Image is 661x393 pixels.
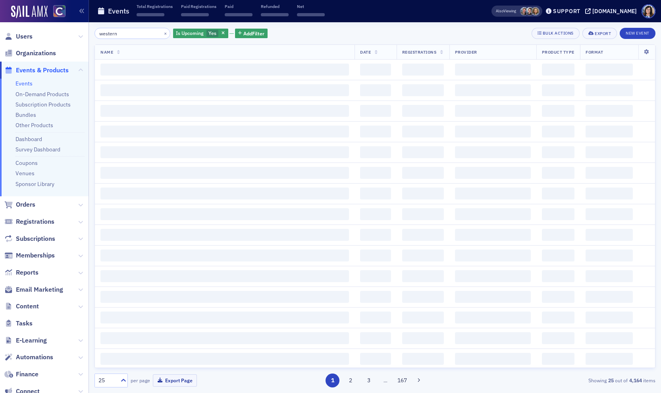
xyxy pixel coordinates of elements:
span: ‌ [542,332,574,344]
a: Organizations [4,49,56,58]
a: Email Marketing [4,285,63,294]
span: ‌ [455,146,531,158]
strong: 25 [607,377,615,384]
span: Is Upcoming [176,30,204,36]
span: ‌ [455,229,531,241]
span: ‌ [100,167,349,179]
button: × [162,29,169,37]
span: Subscriptions [16,234,55,243]
span: ‌ [586,188,633,199]
span: ‌ [586,84,633,96]
span: ‌ [455,126,531,137]
img: SailAMX [11,6,48,18]
span: ‌ [542,64,574,76]
span: ‌ [586,353,633,365]
input: Search… [94,28,170,39]
span: ‌ [360,312,391,323]
span: ‌ [586,332,633,344]
a: On-Demand Products [15,91,69,98]
span: Users [16,32,33,41]
span: ‌ [586,146,633,158]
a: Registrations [4,217,54,226]
span: ‌ [100,105,349,117]
span: ‌ [360,146,391,158]
button: Bulk Actions [532,28,580,39]
span: ‌ [586,229,633,241]
span: ‌ [455,105,531,117]
span: ‌ [100,126,349,137]
span: ‌ [586,126,633,137]
div: Also [496,8,503,14]
span: Lindsay Moore [531,7,540,15]
a: Automations [4,353,53,362]
span: Content [16,302,39,311]
label: per page [131,377,150,384]
p: Net [297,4,325,9]
span: ‌ [360,105,391,117]
span: ‌ [542,146,574,158]
a: Venues [15,170,35,177]
span: ‌ [402,312,444,323]
span: ‌ [100,270,349,282]
span: ‌ [225,13,252,16]
span: Automations [16,353,53,362]
span: ‌ [455,250,531,261]
span: ‌ [455,167,531,179]
button: Export [582,28,617,39]
span: E-Learning [16,336,47,345]
span: ‌ [402,64,444,76]
button: 3 [362,374,376,387]
span: ‌ [455,312,531,323]
button: 167 [395,374,409,387]
span: Organizations [16,49,56,58]
span: ‌ [402,188,444,199]
span: ‌ [586,64,633,76]
span: ‌ [586,208,633,220]
span: ‌ [100,146,349,158]
a: New Event [620,29,655,36]
span: ‌ [455,332,531,344]
a: Sponsor Library [15,180,54,188]
span: ‌ [542,291,574,303]
span: ‌ [455,270,531,282]
span: Finance [16,370,39,379]
span: ‌ [360,188,391,199]
span: Registrations [16,217,54,226]
h1: Events [108,6,129,16]
span: ‌ [360,291,391,303]
a: Events [15,80,33,87]
a: Memberships [4,251,55,260]
span: ‌ [360,208,391,220]
span: ‌ [402,105,444,117]
a: E-Learning [4,336,47,345]
a: Finance [4,370,39,379]
div: [DOMAIN_NAME] [592,8,637,15]
span: ‌ [542,353,574,365]
a: Other Products [15,122,53,129]
strong: 4,164 [628,377,643,384]
span: ‌ [360,167,391,179]
span: Tiffany Carson [520,7,528,15]
div: Export [595,31,611,36]
span: ‌ [586,105,633,117]
span: ‌ [402,208,444,220]
span: ‌ [402,270,444,282]
span: ‌ [181,13,209,16]
span: Registrations [402,49,437,55]
div: Bulk Actions [543,31,574,35]
span: ‌ [100,291,349,303]
span: Tasks [16,319,33,328]
span: ‌ [402,291,444,303]
span: ‌ [360,353,391,365]
span: ‌ [100,332,349,344]
p: Paid Registrations [181,4,216,9]
span: ‌ [586,167,633,179]
span: ‌ [100,250,349,261]
span: ‌ [360,332,391,344]
span: ‌ [542,188,574,199]
button: Export Page [153,374,197,387]
span: ‌ [455,84,531,96]
p: Refunded [261,4,289,9]
span: ‌ [137,13,164,16]
span: ‌ [455,188,531,199]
